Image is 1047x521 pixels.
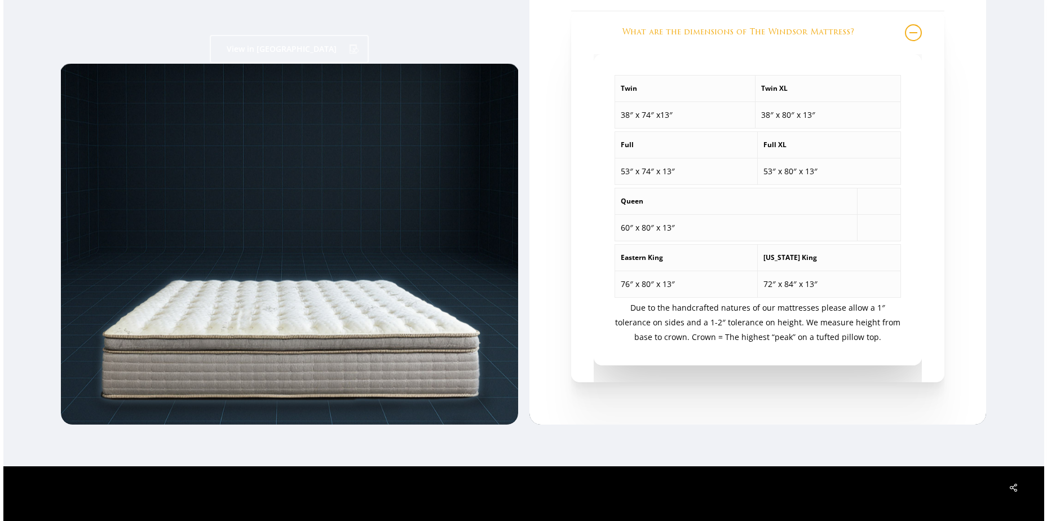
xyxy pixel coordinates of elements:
td: 53″ x 80″ x 13″ [758,158,900,184]
td: 53″ x 74″ x 13″ [615,158,757,184]
th: Queen [615,188,857,214]
td: 60″ x 80″ x 13″ [615,214,857,241]
th: Full [615,131,757,158]
td: 38″ x 80″ x 13″ [755,101,900,128]
td: 72″ x 84″ x 13″ [758,271,900,297]
th: Twin [615,75,755,101]
th: Eastern King [615,244,757,271]
p: Due to the handcrafted natures of our mattresses please allow a 1″ tolerance on sides and a 1-2″ ... [615,301,901,345]
a: What are the dimensions of The Windsor Mattress? [594,11,922,54]
span: View in [GEOGRAPHIC_DATA] [227,43,337,55]
th: Twin XL [755,75,900,101]
th: [US_STATE] King [758,244,900,271]
th: Full XL [758,131,900,158]
td: 76″ x 80″ x 13″ [615,271,757,297]
td: 38″ x 74″ x13″ [615,101,755,128]
a: View in [GEOGRAPHIC_DATA] [210,35,369,63]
